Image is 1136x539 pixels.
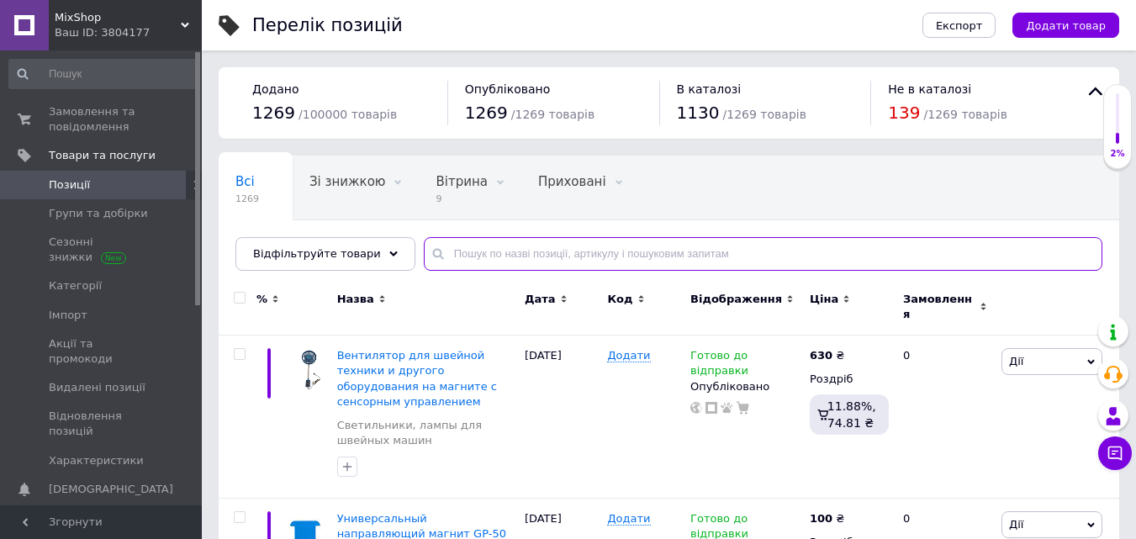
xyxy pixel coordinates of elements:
[49,308,87,323] span: Імпорт
[607,292,632,307] span: Код
[49,482,173,497] span: [DEMOGRAPHIC_DATA]
[1098,436,1132,470] button: Чат з покупцем
[55,10,181,25] span: MixShop
[49,177,90,193] span: Позиції
[893,336,997,499] div: 0
[723,108,806,121] span: / 1269 товарів
[49,336,156,367] span: Акції та промокоди
[1009,518,1023,531] span: Дії
[922,13,996,38] button: Експорт
[49,278,102,293] span: Категорії
[936,19,983,32] span: Експорт
[49,104,156,135] span: Замовлення та повідомлення
[235,238,323,253] span: Опубліковані
[49,380,145,395] span: Видалені позиції
[538,174,606,189] span: Приховані
[607,512,650,526] span: Додати
[924,108,1007,121] span: / 1269 товарів
[810,292,838,307] span: Ціна
[49,235,156,265] span: Сезонні знижки
[49,206,148,221] span: Групи та добірки
[810,349,832,362] b: 630
[337,292,374,307] span: Назва
[1012,13,1119,38] button: Додати товар
[1026,19,1106,32] span: Додати товар
[677,82,742,96] span: В каталозі
[252,82,299,96] span: Додано
[677,103,720,123] span: 1130
[1009,355,1023,367] span: Дії
[888,82,971,96] span: Не в каталозі
[337,349,497,408] a: Вентилятор для швейной техники и другого оборудования на магните с сенсорным управлением
[49,148,156,163] span: Товари та послуги
[810,372,889,387] div: Роздріб
[55,25,202,40] div: Ваш ID: 3804177
[827,399,876,430] span: 11.88%, 74.81 ₴
[607,349,650,362] span: Додати
[690,292,782,307] span: Відображення
[436,193,487,205] span: 9
[810,511,844,526] div: ₴
[309,174,385,189] span: Зі знижкою
[903,292,975,322] span: Замовлення
[465,103,508,123] span: 1269
[252,17,403,34] div: Перелік позицій
[252,103,295,123] span: 1269
[286,348,329,391] img: Вентилятор для швейной техники и другого оборудования на магните с сенсорным управлением
[49,409,156,439] span: Відновлення позицій
[49,453,144,468] span: Характеристики
[253,247,381,260] span: Відфільтруйте товари
[424,237,1102,271] input: Пошук по назві позиції, артикулу і пошуковим запитам
[520,336,604,499] div: [DATE]
[256,292,267,307] span: %
[525,292,556,307] span: Дата
[810,348,844,363] div: ₴
[810,512,832,525] b: 100
[337,418,516,448] a: Светильники, лампы для швейных машин
[235,174,255,189] span: Всі
[465,82,551,96] span: Опубліковано
[1104,148,1131,160] div: 2%
[436,174,487,189] span: Вітрина
[511,108,594,121] span: / 1269 товарів
[888,103,920,123] span: 139
[235,193,259,205] span: 1269
[690,349,748,382] span: Готово до відправки
[299,108,397,121] span: / 100000 товарів
[8,59,198,89] input: Пошук
[690,379,801,394] div: Опубліковано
